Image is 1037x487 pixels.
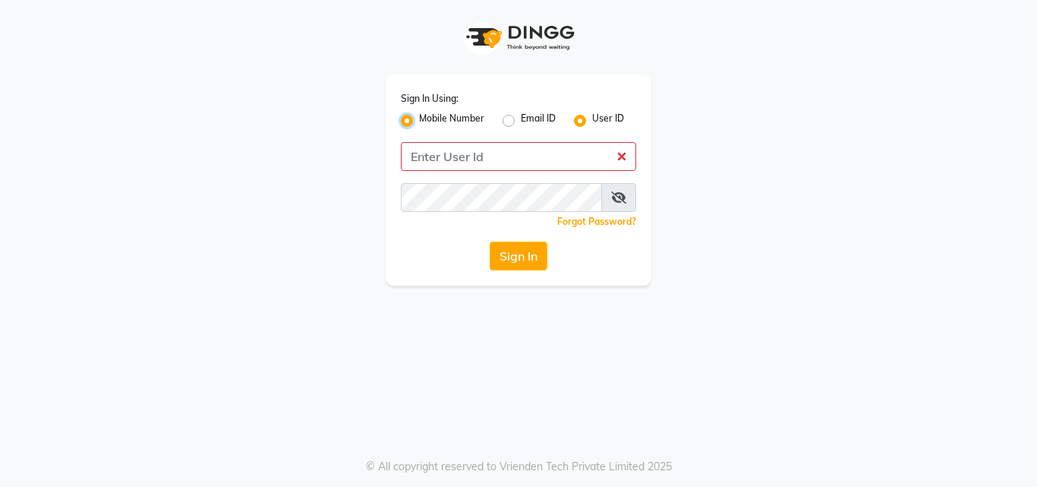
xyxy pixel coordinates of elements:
img: logo1.svg [458,15,579,60]
input: Username [401,142,636,171]
label: User ID [592,112,624,130]
label: Mobile Number [419,112,484,130]
button: Sign In [490,242,547,270]
a: Forgot Password? [557,216,636,227]
input: Username [401,183,602,212]
label: Sign In Using: [401,92,459,106]
label: Email ID [521,112,556,130]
